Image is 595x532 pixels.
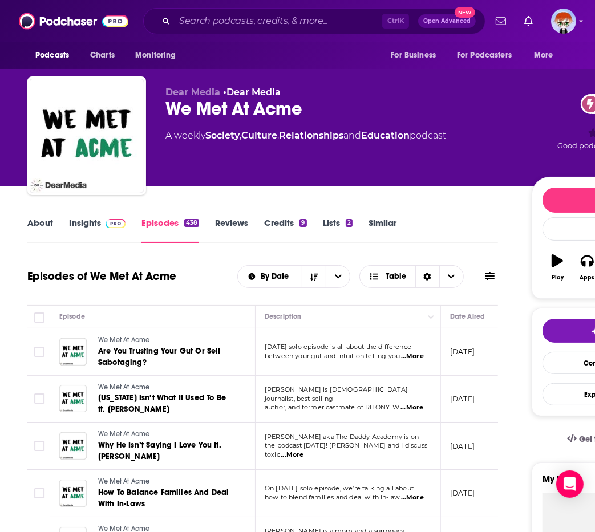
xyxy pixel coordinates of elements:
[265,493,400,501] span: how to blend families and deal with in-law
[98,430,149,438] span: We Met At Acme
[401,352,424,361] span: ...More
[424,310,438,324] button: Column Actions
[135,47,176,63] span: Monitoring
[175,12,382,30] input: Search podcasts, credits, & more...
[580,274,595,281] div: Apps
[98,440,235,462] a: Why He Isn’t Saying I Love You ft. [PERSON_NAME]
[238,273,302,281] button: open menu
[423,18,471,24] span: Open Advanced
[98,487,235,510] a: How To Balance Families And Deal With In-Laws
[223,87,281,98] span: •
[19,10,128,32] img: Podchaser - Follow, Share and Rate Podcasts
[98,383,149,391] span: We Met At Acme
[98,477,235,487] a: We Met At Acme
[98,488,229,509] span: How To Balance Families And Deal With In-Laws
[34,441,44,451] span: Toggle select row
[382,14,409,29] span: Ctrl K
[551,9,576,34] button: Show profile menu
[551,9,576,34] span: Logged in as diana.griffin
[556,470,584,498] div: Open Intercom Messenger
[59,310,85,323] div: Episode
[386,273,406,281] span: Table
[534,47,553,63] span: More
[90,47,115,63] span: Charts
[265,352,400,360] span: between your gut and intuition telling you
[265,310,301,323] div: Description
[346,219,353,227] div: 2
[418,14,476,28] button: Open AdvancedNew
[450,347,475,356] p: [DATE]
[34,488,44,498] span: Toggle select row
[265,385,408,403] span: [PERSON_NAME] is [DEMOGRAPHIC_DATA] journalist, best selling
[415,266,439,287] div: Sort Direction
[450,488,475,498] p: [DATE]
[34,393,44,404] span: Toggle select row
[543,247,572,288] button: Play
[265,441,427,458] span: the podcast [DATE]! [PERSON_NAME] and I discuss toxic
[265,484,414,492] span: On [DATE] solo episode, we’re talking all about
[127,44,191,66] button: open menu
[551,9,576,34] img: User Profile
[455,7,475,18] span: New
[106,219,126,228] img: Podchaser Pro
[457,47,512,63] span: For Podcasters
[552,274,564,281] div: Play
[265,433,419,441] span: [PERSON_NAME] aka The Daddy Academy is on
[299,219,306,227] div: 9
[98,440,221,461] span: Why He Isn’t Saying I Love You ft. [PERSON_NAME]
[302,266,326,287] button: Sort Direction
[279,130,343,141] a: Relationships
[359,265,464,288] button: Choose View
[143,8,485,34] div: Search podcasts, credits, & more...
[165,129,446,143] div: A weekly podcast
[98,335,235,346] a: We Met At Acme
[369,217,396,243] a: Similar
[343,130,361,141] span: and
[98,346,221,367] span: Are You Trusting Your Gut Or Self Sabotaging?
[265,403,400,411] span: author, and former castmate of RHONY. W
[240,130,241,141] span: ,
[98,383,235,393] a: We Met At Acme
[141,217,199,243] a: Episodes438
[450,441,475,451] p: [DATE]
[215,217,248,243] a: Reviews
[491,11,511,31] a: Show notifications dropdown
[98,346,235,368] a: Are You Trusting Your Gut Or Self Sabotaging?
[205,130,240,141] a: Society
[27,44,84,66] button: open menu
[264,217,306,243] a: Credits9
[323,217,353,243] a: Lists2
[27,217,53,243] a: About
[69,217,126,243] a: InsightsPodchaser Pro
[391,47,436,63] span: For Business
[265,343,411,351] span: [DATE] solo episode is all about the difference
[226,87,281,98] a: Dear Media
[450,310,485,323] div: Date Aired
[35,47,69,63] span: Podcasts
[98,336,149,344] span: We Met At Acme
[98,429,235,440] a: We Met At Acme
[241,130,277,141] a: Culture
[450,394,475,404] p: [DATE]
[361,130,410,141] a: Education
[401,493,424,502] span: ...More
[30,79,144,193] img: We Met At Acme
[281,450,303,460] span: ...More
[450,44,528,66] button: open menu
[261,273,293,281] span: By Date
[237,265,351,288] h2: Choose List sort
[326,266,350,287] button: open menu
[277,130,279,141] span: ,
[383,44,450,66] button: open menu
[98,477,149,485] span: We Met At Acme
[165,87,220,98] span: Dear Media
[98,392,235,415] a: [US_STATE] Isn’t What It Used To Be ft. [PERSON_NAME]
[34,347,44,357] span: Toggle select row
[184,219,199,227] div: 438
[526,44,568,66] button: open menu
[520,11,537,31] a: Show notifications dropdown
[27,269,176,283] h1: Episodes of We Met At Acme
